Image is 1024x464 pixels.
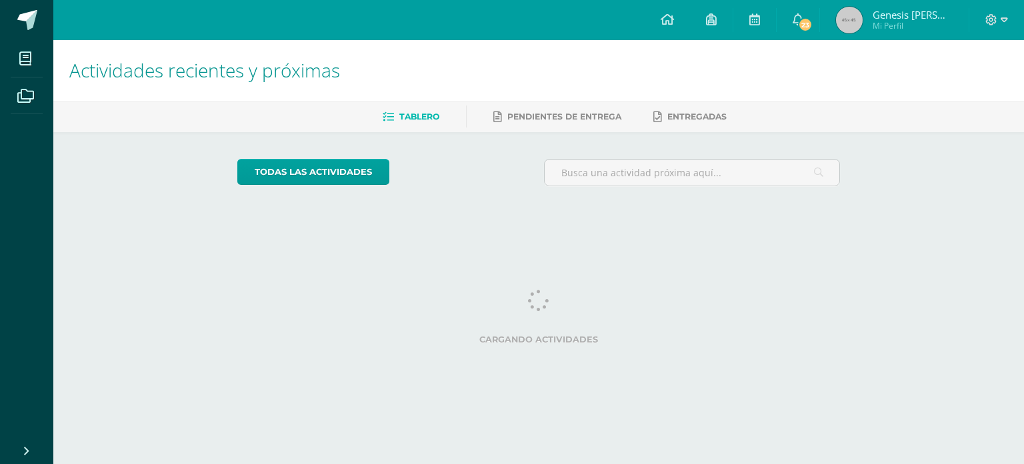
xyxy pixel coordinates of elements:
[399,111,439,122] span: Tablero
[873,20,953,31] span: Mi Perfil
[237,159,389,185] a: todas las Actividades
[69,57,340,83] span: Actividades recientes y próximas
[667,111,727,122] span: Entregadas
[383,106,439,128] a: Tablero
[836,7,863,33] img: 45x45
[873,8,953,21] span: Genesis [PERSON_NAME]
[237,334,841,344] label: Cargando actividades
[507,111,621,122] span: Pendientes de entrega
[653,106,727,128] a: Entregadas
[798,17,813,32] span: 23
[545,160,840,186] input: Busca una actividad próxima aquí...
[493,106,621,128] a: Pendientes de entrega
